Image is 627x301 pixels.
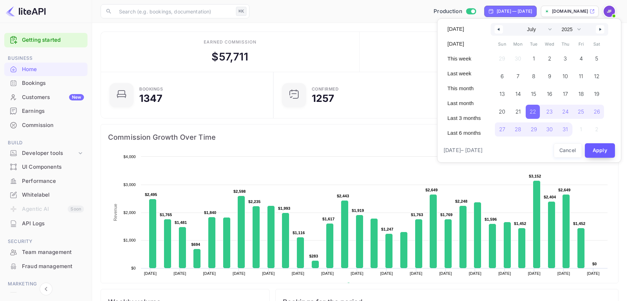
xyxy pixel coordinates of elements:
[499,88,505,100] span: 13
[515,105,521,118] span: 21
[516,70,519,83] span: 7
[564,52,567,65] span: 3
[443,38,485,50] button: [DATE]
[546,123,553,136] span: 30
[563,123,568,136] span: 31
[578,88,584,100] span: 18
[557,85,573,99] button: 17
[501,70,504,83] span: 6
[533,52,535,65] span: 1
[557,103,573,117] button: 24
[530,105,536,118] span: 22
[542,85,558,99] button: 16
[563,70,568,83] span: 10
[515,123,521,136] span: 28
[494,68,510,82] button: 6
[531,123,537,136] span: 29
[499,123,505,136] span: 27
[510,68,526,82] button: 7
[542,39,558,50] span: Wed
[547,88,552,100] span: 16
[494,121,510,135] button: 27
[443,82,485,94] button: This month
[532,70,535,83] span: 8
[557,68,573,82] button: 10
[444,146,482,155] span: [DATE] – [DATE]
[557,50,573,64] button: 3
[573,68,589,82] button: 11
[573,50,589,64] button: 4
[594,105,600,118] span: 26
[589,68,605,82] button: 12
[531,88,536,100] span: 15
[557,39,573,50] span: Thu
[494,103,510,117] button: 20
[594,88,599,100] span: 19
[548,52,551,65] span: 2
[443,97,485,109] button: Last month
[443,68,485,80] button: Last week
[557,121,573,135] button: 31
[594,70,599,83] span: 12
[562,105,569,118] span: 24
[510,121,526,135] button: 28
[542,68,558,82] button: 9
[510,85,526,99] button: 14
[515,88,521,100] span: 14
[526,85,542,99] button: 15
[589,39,605,50] span: Sat
[443,112,485,124] button: Last 3 months
[580,52,583,65] span: 4
[589,50,605,64] button: 5
[578,105,584,118] span: 25
[443,53,485,65] button: This week
[542,103,558,117] button: 23
[579,70,583,83] span: 11
[573,85,589,99] button: 18
[499,105,505,118] span: 20
[494,39,510,50] span: Sun
[526,68,542,82] button: 8
[563,88,568,100] span: 17
[526,39,542,50] span: Tue
[510,103,526,117] button: 21
[595,52,598,65] span: 5
[573,39,589,50] span: Fri
[526,50,542,64] button: 1
[589,85,605,99] button: 19
[554,143,582,158] button: Cancel
[510,39,526,50] span: Mon
[443,127,485,139] button: Last 6 months
[526,103,542,117] button: 22
[548,70,551,83] span: 9
[542,121,558,135] button: 30
[589,103,605,117] button: 26
[494,85,510,99] button: 13
[573,103,589,117] button: 25
[526,121,542,135] button: 29
[585,143,615,158] button: Apply
[443,23,485,35] button: [DATE]
[542,50,558,64] button: 2
[546,105,553,118] span: 23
